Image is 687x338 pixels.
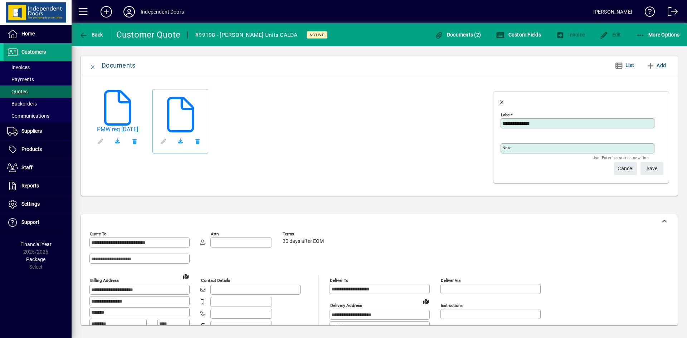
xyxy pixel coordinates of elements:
[493,92,511,109] button: Close
[21,49,46,55] span: Customers
[441,278,461,283] mat-label: Deliver via
[4,98,72,110] a: Backorders
[502,145,511,150] mat-label: Note
[4,214,72,231] a: Support
[211,231,219,236] mat-label: Attn
[640,162,663,175] button: Save
[4,122,72,140] a: Suppliers
[283,239,324,244] span: 30 days after EOM
[180,270,191,282] a: View on map
[618,163,633,175] span: Cancel
[72,28,111,41] app-page-header-button: Back
[593,153,649,162] mat-hint: Use 'Enter' to start a new line
[501,112,511,117] mat-label: Label
[7,101,37,107] span: Backorders
[634,28,682,41] button: More Options
[4,73,72,85] a: Payments
[7,89,28,94] span: Quotes
[643,59,669,72] button: Add
[116,29,181,40] div: Customer Quote
[20,241,52,247] span: Financial Year
[283,232,326,236] span: Terms
[21,165,33,170] span: Staff
[21,31,35,36] span: Home
[118,5,141,18] button: Profile
[4,141,72,158] a: Products
[21,201,40,207] span: Settings
[4,195,72,213] a: Settings
[4,110,72,122] a: Communications
[646,60,666,71] span: Add
[4,159,72,177] a: Staff
[662,1,678,25] a: Logout
[21,183,39,188] span: Reports
[420,295,432,307] a: View on map
[496,32,541,38] span: Custom Fields
[77,28,105,41] button: Back
[441,303,463,308] mat-label: Instructions
[79,32,103,38] span: Back
[647,166,649,171] span: S
[189,133,206,150] button: Remove
[639,1,655,25] a: Knowledge Base
[126,133,143,150] button: Remove
[95,5,118,18] button: Add
[172,133,189,150] a: Download
[102,60,135,71] div: Documents
[598,28,623,41] button: Edit
[647,163,658,175] span: ave
[434,32,481,38] span: Documents (2)
[433,28,483,41] button: Documents (2)
[7,77,34,82] span: Payments
[4,61,72,73] a: Invoices
[4,85,72,98] a: Quotes
[494,28,543,41] button: Custom Fields
[92,126,143,133] a: PMW req [DATE]
[7,64,30,70] span: Invoices
[310,33,325,37] span: Active
[4,25,72,43] a: Home
[330,278,349,283] mat-label: Deliver To
[21,146,42,152] span: Products
[625,62,634,68] span: List
[21,128,42,134] span: Suppliers
[614,162,637,175] button: Cancel
[84,57,102,74] button: Close
[195,29,298,41] div: #99198 - [PERSON_NAME] Units CALDA
[109,133,126,150] a: Download
[90,231,107,236] mat-label: Quote To
[556,32,585,38] span: Invoice
[7,113,49,119] span: Communications
[141,6,184,18] div: Independent Doors
[609,59,640,72] button: List
[26,256,45,262] span: Package
[593,6,632,18] div: [PERSON_NAME]
[554,28,586,41] button: Invoice
[4,177,72,195] a: Reports
[636,32,680,38] span: More Options
[21,219,39,225] span: Support
[600,32,621,38] span: Edit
